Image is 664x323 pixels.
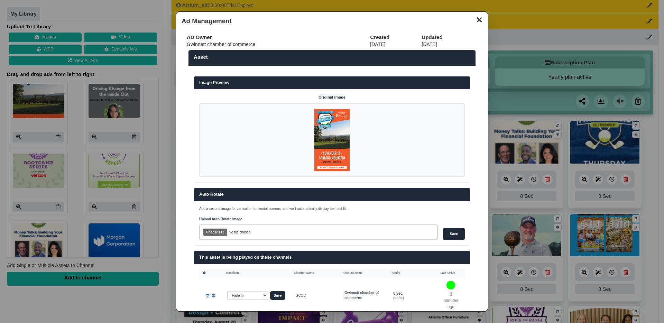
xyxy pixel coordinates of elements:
[199,192,465,198] h3: Auto Rotate
[187,41,370,48] td: Gwinnett chamber of commerce
[370,41,422,48] td: [DATE]
[199,255,465,261] h3: This asset is being played on these channels
[187,34,370,41] th: AD Owner
[199,216,438,222] label: Upload Auto Rotate Image
[370,34,422,41] th: Created
[344,291,379,300] strong: Gwinnett chamber of commerce
[194,54,470,61] label: Asset
[393,291,432,296] div: 8 Sec.
[199,80,465,86] h3: Image Preview
[437,269,465,277] th: Last Active
[199,206,465,211] p: Add a second image for vertical or horizontal screens, and we'll automatically display the best fit.
[199,94,465,101] h4: Original Image
[270,291,285,300] button: Save
[182,17,482,25] h3: Ad Management
[290,277,339,314] td: GCOC
[290,269,339,277] th: Channel Name
[443,228,465,240] input: Save
[314,109,350,171] img: P250x250 image processing20250825 996236 115ymyf
[422,34,477,41] th: Updated
[393,296,432,301] div: (5.56%)
[222,269,290,277] th: Transition
[442,292,460,310] p: 0 minutes ago
[472,14,486,24] button: ✕
[422,41,477,48] td: [DATE]
[339,269,388,277] th: Account Name
[388,269,437,277] th: Equity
